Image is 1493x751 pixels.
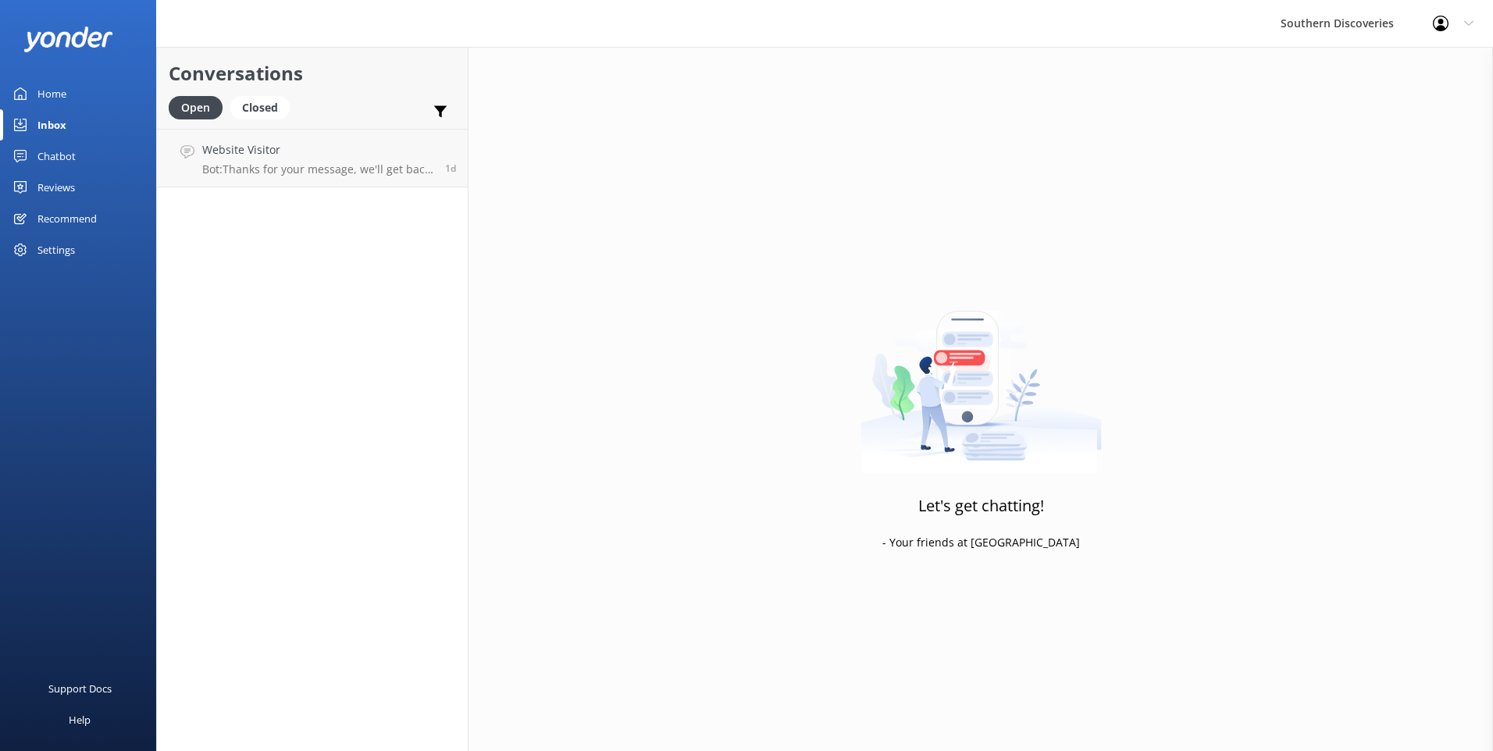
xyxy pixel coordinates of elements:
[202,162,433,176] p: Bot: Thanks for your message, we'll get back to you as soon as we can. You're also welcome to kee...
[882,534,1080,551] p: - Your friends at [GEOGRAPHIC_DATA]
[23,27,113,52] img: yonder-white-logo.png
[69,704,91,735] div: Help
[37,172,75,203] div: Reviews
[48,673,112,704] div: Support Docs
[169,96,223,119] div: Open
[230,96,290,119] div: Closed
[37,203,97,234] div: Recommend
[37,109,66,141] div: Inbox
[861,278,1102,473] img: artwork of a man stealing a conversation from at giant smartphone
[918,493,1044,518] h3: Let's get chatting!
[157,129,468,187] a: Website VisitorBot:Thanks for your message, we'll get back to you as soon as we can. You're also ...
[37,78,66,109] div: Home
[445,162,456,175] span: Sep 14 2025 07:56am (UTC +12:00) Pacific/Auckland
[37,141,76,172] div: Chatbot
[230,98,298,116] a: Closed
[169,59,456,88] h2: Conversations
[169,98,230,116] a: Open
[37,234,75,265] div: Settings
[202,141,433,158] h4: Website Visitor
